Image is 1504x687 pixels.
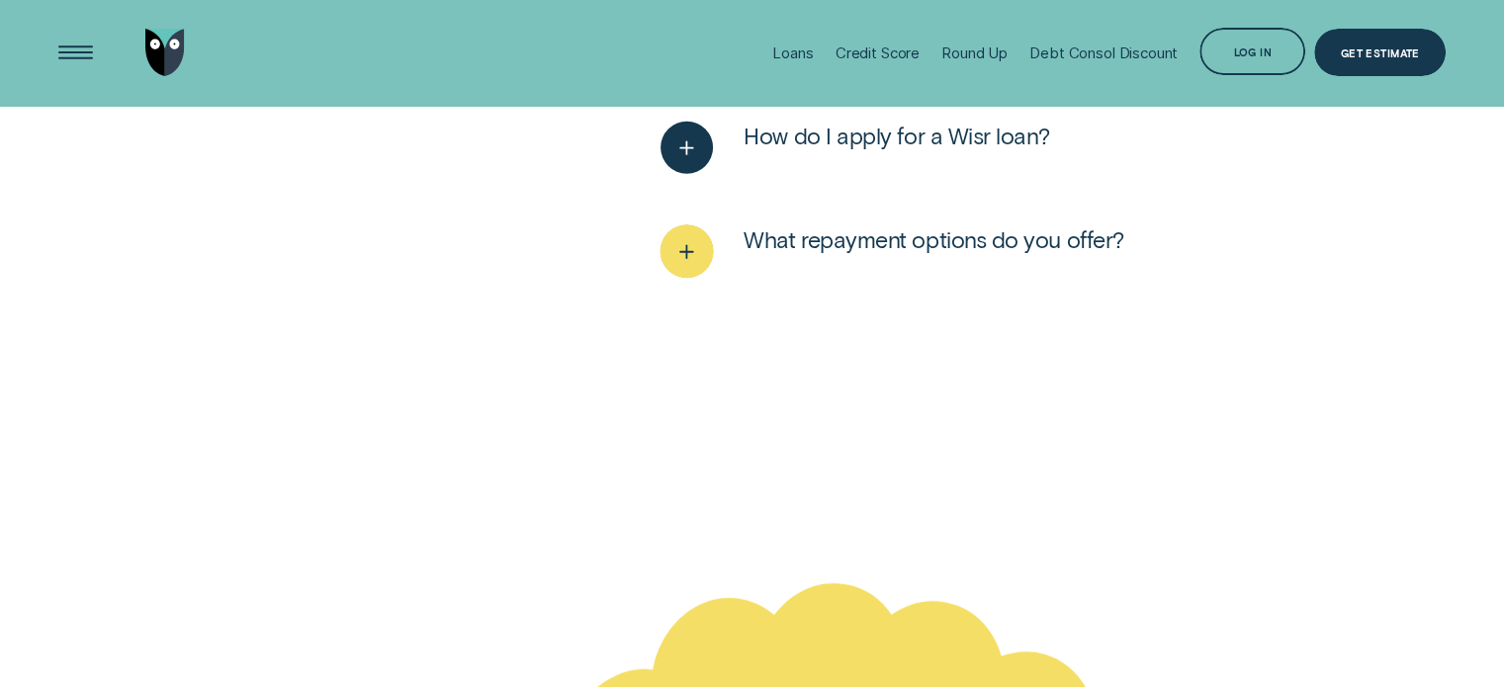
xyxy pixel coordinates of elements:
a: Get Estimate [1314,29,1446,76]
button: Log in [1199,28,1305,75]
span: What repayment options do you offer? [744,225,1123,254]
div: Loans [772,43,813,62]
button: Open Menu [51,29,99,76]
button: See more [661,225,1124,278]
div: Round Up [941,43,1008,62]
button: See more [661,122,1049,174]
span: How do I apply for a Wisr loan? [744,122,1049,150]
div: Debt Consol Discount [1029,43,1178,62]
img: Wisr [145,29,185,76]
div: Credit Score [836,43,920,62]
